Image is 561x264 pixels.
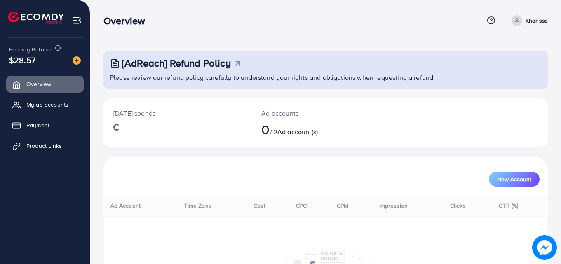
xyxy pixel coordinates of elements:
[261,120,270,139] span: 0
[110,72,543,82] p: Please review our refund policy carefully to understand your rights and obligations when requesti...
[9,54,35,66] span: $28.57
[526,16,548,26] p: Khansss
[6,138,84,154] a: Product Links
[6,76,84,92] a: Overview
[508,15,548,26] a: Khansss
[26,100,68,109] span: My ad accounts
[73,16,82,25] img: menu
[261,121,353,137] h2: / 2
[489,172,540,187] button: New Account
[6,117,84,133] a: Payment
[26,142,62,150] span: Product Links
[26,80,51,88] span: Overview
[103,15,152,27] h3: Overview
[26,121,49,129] span: Payment
[261,108,353,118] p: Ad accounts
[277,127,318,136] span: Ad account(s)
[113,108,242,118] p: [DATE] spends
[73,56,81,65] img: image
[6,96,84,113] a: My ad accounts
[497,176,531,182] span: New Account
[532,235,557,260] img: image
[8,12,64,24] img: logo
[122,57,231,69] h3: [AdReach] Refund Policy
[9,45,54,54] span: Ecomdy Balance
